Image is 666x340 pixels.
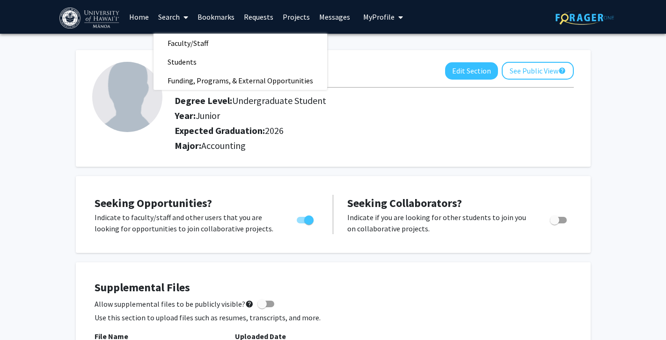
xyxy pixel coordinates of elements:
a: Faculty/Staff [154,36,327,50]
span: Allow supplemental files to be publicly visible? [95,298,254,310]
h4: Supplemental Files [95,281,572,295]
span: Undergraduate Student [232,95,326,106]
button: Edit Section [445,62,498,80]
a: Bookmarks [193,0,239,33]
h2: Degree Level: [175,95,509,106]
a: Projects [278,0,315,33]
div: Toggle [293,212,319,226]
span: Junior [196,110,220,121]
span: Seeking Collaborators? [347,196,462,210]
h2: Expected Graduation: [175,125,509,136]
span: Accounting [201,140,246,151]
a: Search [154,0,193,33]
a: Students [154,55,327,69]
a: Home [124,0,154,33]
span: Faculty/Staff [154,34,222,52]
mat-icon: help [245,298,254,310]
p: Indicate if you are looking for other students to join you on collaborative projects. [347,212,532,234]
span: My Profile [363,12,395,22]
button: See Public View [502,62,574,80]
p: Indicate to faculty/staff and other users that you are looking for opportunities to join collabor... [95,212,279,234]
span: Seeking Opportunities? [95,196,212,210]
div: Toggle [546,212,572,226]
mat-icon: help [558,65,566,76]
h2: Major: [175,140,574,151]
img: University of Hawaiʻi at Mānoa Logo [59,7,121,29]
a: Messages [315,0,355,33]
span: Funding, Programs, & External Opportunities [154,71,327,90]
img: ForagerOne Logo [556,10,614,25]
img: Profile Picture [92,62,162,132]
span: 2026 [265,125,284,136]
h2: Year: [175,110,509,121]
p: Use this section to upload files such as resumes, transcripts, and more. [95,312,572,323]
span: Students [154,52,211,71]
a: Requests [239,0,278,33]
iframe: Chat [7,298,40,333]
a: Funding, Programs, & External Opportunities [154,74,327,88]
